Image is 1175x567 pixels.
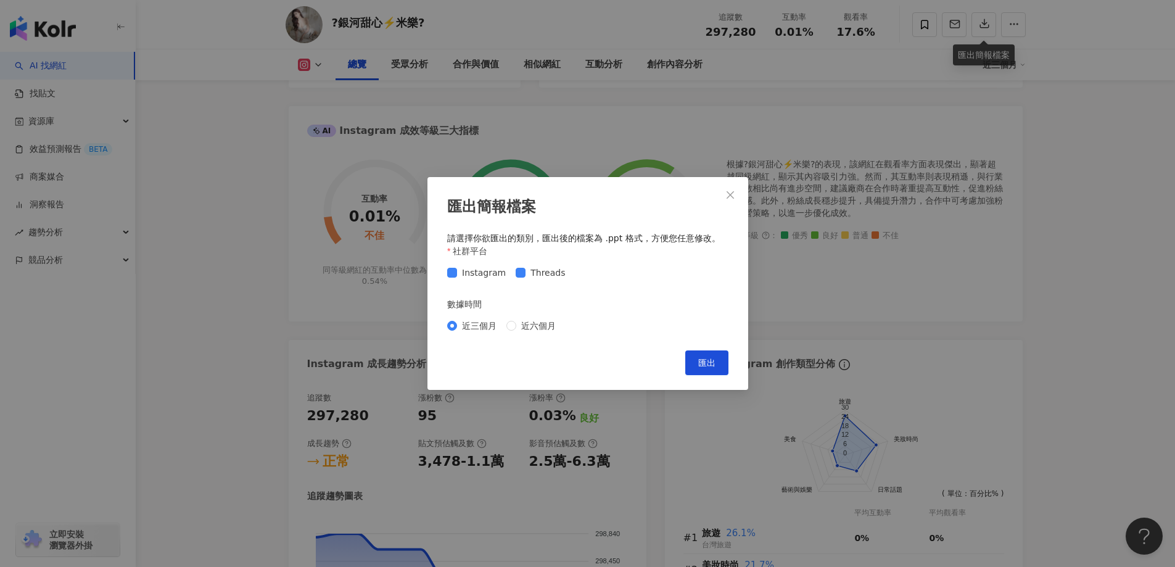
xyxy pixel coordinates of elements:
[447,297,490,311] label: 數據時間
[457,266,511,279] span: Instagram
[725,190,735,200] span: close
[718,183,743,207] button: Close
[526,266,570,279] span: Threads
[447,244,497,258] label: 社群平台
[447,197,728,218] div: 匯出簡報檔案
[698,358,715,368] span: 匯出
[685,350,728,375] button: 匯出
[457,319,501,333] span: 近三個月
[516,319,561,333] span: 近六個月
[447,233,728,245] div: 請選擇你欲匯出的類別，匯出後的檔案為 .ppt 格式，方便您任意修改。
